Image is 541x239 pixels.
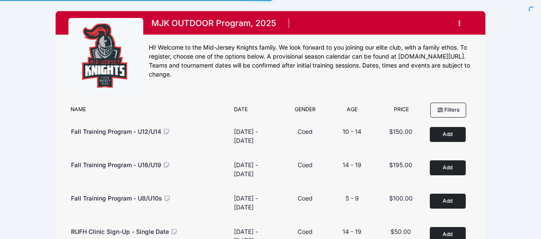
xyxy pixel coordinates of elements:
[389,195,413,202] span: $100.00
[283,106,328,118] div: Gender
[377,106,426,118] div: Price
[298,161,313,168] span: Coed
[234,160,278,178] div: [DATE] - [DATE]
[298,228,313,235] span: Coed
[430,194,466,209] button: Add
[390,228,411,235] span: $50.00
[343,128,361,135] span: 10 - 14
[328,106,377,118] div: Age
[234,127,278,145] div: [DATE] - [DATE]
[430,103,466,117] button: Filters
[298,128,313,135] span: Coed
[66,106,230,118] div: Name
[71,161,161,168] span: Fall Training Program - U16/U19
[71,195,162,202] span: Fall Training Program - U8/U10s
[430,127,466,142] button: Add
[149,16,279,31] h1: MJK OUTDOOR Program, 2025
[430,160,466,175] button: Add
[346,195,359,202] span: 5 - 9
[343,161,361,168] span: 14 - 19
[343,228,361,235] span: 14 - 19
[71,128,161,135] span: Fall Training Program - U12/U14
[71,228,169,235] span: RUFH Clinic Sign-Up - Single Date
[74,24,138,88] img: logo
[234,194,278,212] div: [DATE] - [DATE]
[389,161,412,168] span: $195.00
[230,106,283,118] div: Date
[298,195,313,202] span: Coed
[149,43,473,79] div: Hi! Welcome to the Mid-Jersey Knights family. We look forward to you joining our elite club, with...
[389,128,412,135] span: $150.00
